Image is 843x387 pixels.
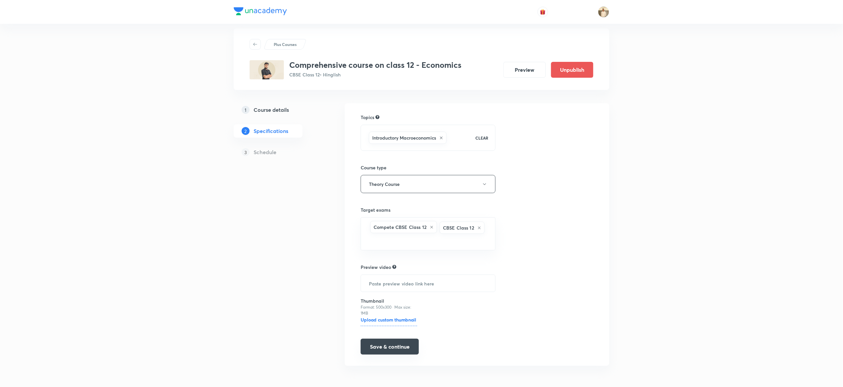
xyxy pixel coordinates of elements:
[254,127,288,135] h5: Specifications
[361,304,417,316] p: Format: 500x300 · Max size: 1MB
[361,114,374,121] h6: Topics
[234,7,287,17] a: Company Logo
[361,206,496,213] h6: Target exams
[361,316,417,326] h6: Upload custom thumbnail
[234,7,287,15] img: Company Logo
[443,224,474,231] h6: CBSE Class 12
[372,134,436,141] h6: Introductory Macroeconomics
[361,175,496,193] button: Theory Course
[540,9,546,15] img: avatar
[254,106,289,114] h5: Course details
[361,164,496,171] h6: Course type
[392,264,396,270] div: Explain about your course, what you’ll be teaching, how it will help learners in their preparation
[234,103,324,116] a: 1Course details
[250,60,284,79] img: 5B333889-FDB5-4E6F-87DF-24E30D47DCA4_plus.png
[361,297,417,304] h6: Thumbnail
[361,339,419,355] button: Save & continue
[289,71,462,78] p: CBSE Class 12 • Hinglish
[274,41,297,47] p: Plus Courses
[242,127,250,135] p: 2
[289,60,462,70] h3: Comprehensive course on class 12 - Economics
[492,233,493,235] button: Open
[361,275,495,292] input: Paste preview video link here
[376,114,380,120] div: Search for topics
[503,62,546,78] button: Preview
[374,224,426,231] h6: Compete CBSE Class 12
[551,62,593,78] button: Unpublish
[361,264,391,271] h6: Preview video
[254,148,276,156] h5: Schedule
[242,106,250,114] p: 1
[598,6,609,18] img: Chandrakant Deshmukh
[538,7,548,17] button: avatar
[476,135,489,141] p: CLEAR
[242,148,250,156] p: 3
